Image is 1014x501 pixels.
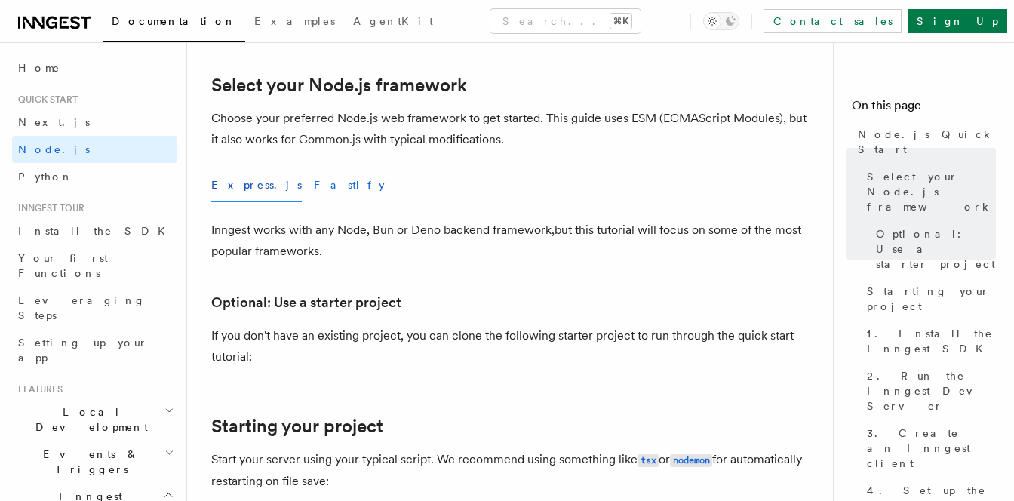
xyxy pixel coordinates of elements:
[344,5,442,41] a: AgentKit
[861,320,996,362] a: 1. Install the Inngest SDK
[861,278,996,320] a: Starting your project
[314,168,385,202] button: Fastify
[12,136,177,163] a: Node.js
[112,15,236,27] span: Documentation
[12,441,177,483] button: Events & Triggers
[18,171,73,183] span: Python
[861,420,996,477] a: 3. Create an Inngest client
[12,287,177,329] a: Leveraging Steps
[610,14,631,29] kbd: ⌘K
[18,143,90,155] span: Node.js
[861,163,996,220] a: Select your Node.js framework
[638,452,659,466] a: tsx
[12,398,177,441] button: Local Development
[867,426,996,471] span: 3. Create an Inngest client
[211,325,815,367] p: If you don't have an existing project, you can clone the following starter project to run through...
[861,362,996,420] a: 2. Run the Inngest Dev Server
[18,337,148,364] span: Setting up your app
[18,252,108,279] span: Your first Functions
[211,168,302,202] button: Express.js
[12,202,84,214] span: Inngest tour
[867,284,996,314] span: Starting your project
[670,454,712,467] code: nodemon
[12,94,78,106] span: Quick start
[12,163,177,190] a: Python
[12,447,164,477] span: Events & Triggers
[858,127,996,157] span: Node.js Quick Start
[764,9,902,33] a: Contact sales
[211,220,815,262] p: Inngest works with any Node, Bun or Deno backend framework,but this tutorial will focus on some o...
[12,244,177,287] a: Your first Functions
[876,226,996,272] span: Optional: Use a starter project
[12,109,177,136] a: Next.js
[245,5,344,41] a: Examples
[103,5,245,42] a: Documentation
[211,292,401,313] a: Optional: Use a starter project
[670,452,712,466] a: nodemon
[870,220,996,278] a: Optional: Use a starter project
[211,416,383,437] a: Starting your project
[12,404,164,435] span: Local Development
[703,12,739,30] button: Toggle dark mode
[18,225,174,237] span: Install the SDK
[490,9,641,33] button: Search...⌘K
[18,116,90,128] span: Next.js
[254,15,335,27] span: Examples
[852,97,996,121] h4: On this page
[18,294,146,321] span: Leveraging Steps
[211,449,815,492] p: Start your server using your typical script. We recommend using something like or for automatical...
[638,454,659,467] code: tsx
[18,60,60,75] span: Home
[12,217,177,244] a: Install the SDK
[12,54,177,81] a: Home
[353,15,433,27] span: AgentKit
[867,368,996,413] span: 2. Run the Inngest Dev Server
[211,108,815,150] p: Choose your preferred Node.js web framework to get started. This guide uses ESM (ECMAScript Modul...
[908,9,1007,33] a: Sign Up
[12,329,177,371] a: Setting up your app
[867,326,996,356] span: 1. Install the Inngest SDK
[852,121,996,163] a: Node.js Quick Start
[867,169,996,214] span: Select your Node.js framework
[211,75,467,96] a: Select your Node.js framework
[12,383,63,395] span: Features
